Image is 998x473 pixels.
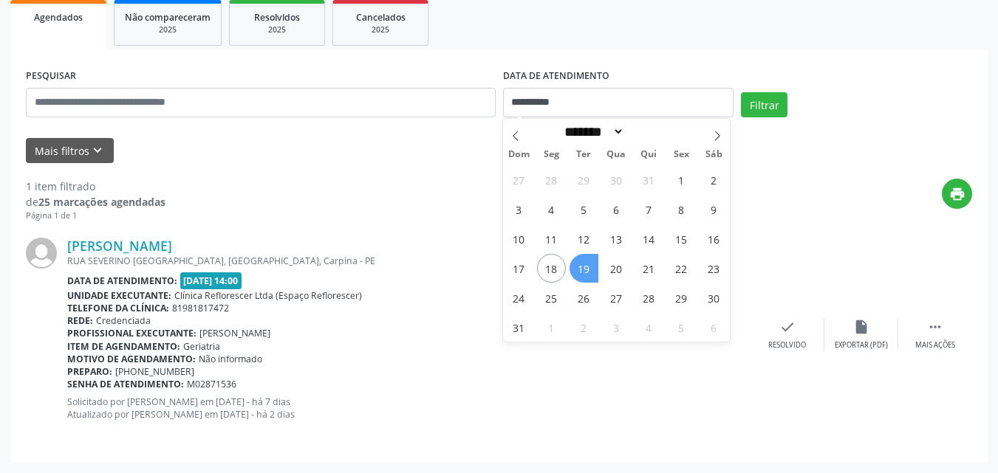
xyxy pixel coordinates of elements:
[537,224,566,253] span: Agosto 11, 2025
[199,353,262,365] span: Não informado
[183,340,220,353] span: Geriatria
[624,124,673,139] input: Year
[570,165,598,194] span: Julho 29, 2025
[505,254,533,283] span: Agosto 17, 2025
[949,186,965,202] i: print
[602,195,631,224] span: Agosto 6, 2025
[535,150,567,159] span: Seg
[26,194,165,210] div: de
[505,195,533,224] span: Agosto 3, 2025
[34,11,83,24] span: Agendados
[26,238,57,269] img: img
[67,255,751,267] div: RUA SEVERINO [GEOGRAPHIC_DATA], [GEOGRAPHIC_DATA], Carpina - PE
[667,195,696,224] span: Agosto 8, 2025
[254,11,300,24] span: Resolvidos
[96,314,151,327] span: Credenciada
[67,396,751,421] p: Solicitado por [PERSON_NAME] em [DATE] - há 7 dias Atualizado por [PERSON_NAME] em [DATE] - há 2 ...
[635,224,663,253] span: Agosto 14, 2025
[67,275,177,287] b: Data de atendimento:
[537,195,566,224] span: Agosto 4, 2025
[853,319,869,335] i: insert_drive_file
[602,254,631,283] span: Agosto 20, 2025
[125,24,211,35] div: 2025
[560,124,625,139] select: Month
[700,224,728,253] span: Agosto 16, 2025
[89,142,106,159] i: keyboard_arrow_down
[537,165,566,194] span: Julho 28, 2025
[741,92,787,117] button: Filtrar
[700,254,728,283] span: Agosto 23, 2025
[174,289,362,302] span: Clínica Reflorescer Ltda (Espaço Reflorescer)
[915,340,955,351] div: Mais ações
[700,313,728,342] span: Setembro 6, 2025
[942,179,972,209] button: print
[635,254,663,283] span: Agosto 21, 2025
[67,302,169,314] b: Telefone da clínica:
[570,254,598,283] span: Agosto 19, 2025
[768,340,806,351] div: Resolvido
[600,150,632,159] span: Qua
[700,165,728,194] span: Agosto 2, 2025
[172,302,229,314] span: 81981817472
[835,340,888,351] div: Exportar (PDF)
[38,195,165,209] strong: 25 marcações agendadas
[26,138,114,164] button: Mais filtroskeyboard_arrow_down
[700,283,728,312] span: Agosto 30, 2025
[537,313,566,342] span: Setembro 1, 2025
[344,24,417,35] div: 2025
[125,11,211,24] span: Não compareceram
[505,224,533,253] span: Agosto 10, 2025
[505,313,533,342] span: Agosto 31, 2025
[67,340,180,353] b: Item de agendamento:
[503,150,536,159] span: Dom
[667,313,696,342] span: Setembro 5, 2025
[356,11,406,24] span: Cancelados
[199,327,270,339] span: [PERSON_NAME]
[635,165,663,194] span: Julho 31, 2025
[537,283,566,312] span: Agosto 25, 2025
[570,224,598,253] span: Agosto 12, 2025
[700,195,728,224] span: Agosto 9, 2025
[667,283,696,312] span: Agosto 29, 2025
[602,283,631,312] span: Agosto 27, 2025
[67,314,93,327] b: Rede:
[505,165,533,194] span: Julho 27, 2025
[779,319,796,335] i: check
[570,195,598,224] span: Agosto 5, 2025
[635,313,663,342] span: Setembro 4, 2025
[667,224,696,253] span: Agosto 15, 2025
[67,327,196,339] b: Profissional executante:
[567,150,600,159] span: Ter
[570,313,598,342] span: Setembro 2, 2025
[505,283,533,312] span: Agosto 24, 2025
[67,238,172,254] a: [PERSON_NAME]
[632,150,665,159] span: Qui
[602,313,631,342] span: Setembro 3, 2025
[115,365,194,378] span: [PHONE_NUMBER]
[570,283,598,312] span: Agosto 26, 2025
[667,254,696,283] span: Agosto 22, 2025
[26,210,165,222] div: Página 1 de 1
[67,289,171,302] b: Unidade executante:
[927,319,943,335] i: 
[537,254,566,283] span: Agosto 18, 2025
[602,165,631,194] span: Julho 30, 2025
[67,365,112,378] b: Preparo:
[635,195,663,224] span: Agosto 7, 2025
[180,272,242,289] span: [DATE] 14:00
[26,65,76,88] label: PESQUISAR
[697,150,730,159] span: Sáb
[240,24,314,35] div: 2025
[602,224,631,253] span: Agosto 13, 2025
[667,165,696,194] span: Agosto 1, 2025
[503,65,609,88] label: DATA DE ATENDIMENTO
[67,353,196,365] b: Motivo de agendamento:
[187,378,236,390] span: M02871536
[635,283,663,312] span: Agosto 28, 2025
[67,378,184,390] b: Senha de atendimento:
[26,179,165,194] div: 1 item filtrado
[665,150,697,159] span: Sex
